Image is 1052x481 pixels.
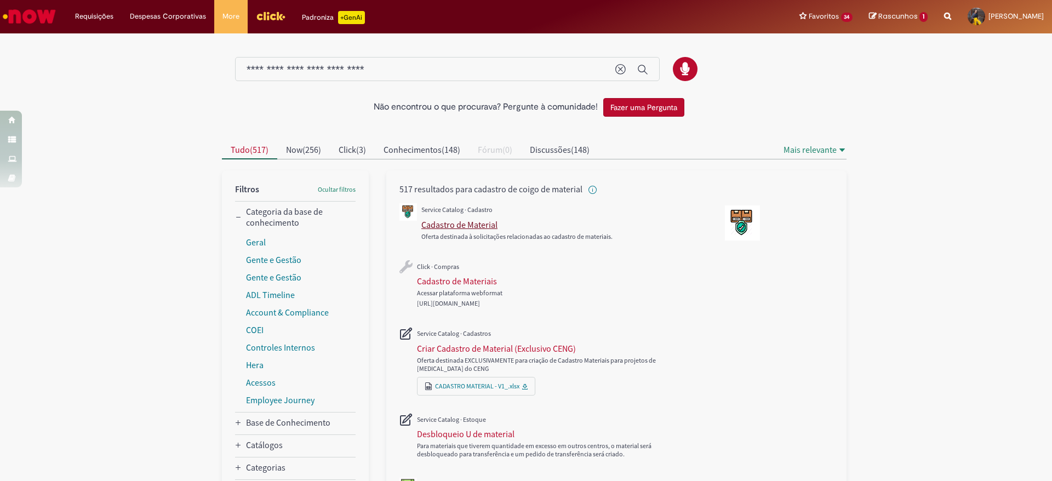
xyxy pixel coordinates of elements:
div: Padroniza [302,11,365,24]
img: ServiceNow [1,5,58,27]
button: Fazer uma Pergunta [603,98,684,117]
a: Rascunhos [869,12,928,22]
span: 34 [841,13,853,22]
span: Requisições [75,11,113,22]
p: +GenAi [338,11,365,24]
h2: Não encontrou o que procurava? Pergunte à comunidade! [374,102,598,112]
span: 1 [919,12,928,22]
img: click_logo_yellow_360x200.png [256,8,285,24]
span: [PERSON_NAME] [988,12,1044,21]
span: Rascunhos [878,11,918,21]
span: More [222,11,239,22]
span: Favoritos [809,11,839,22]
span: Despesas Corporativas [130,11,206,22]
